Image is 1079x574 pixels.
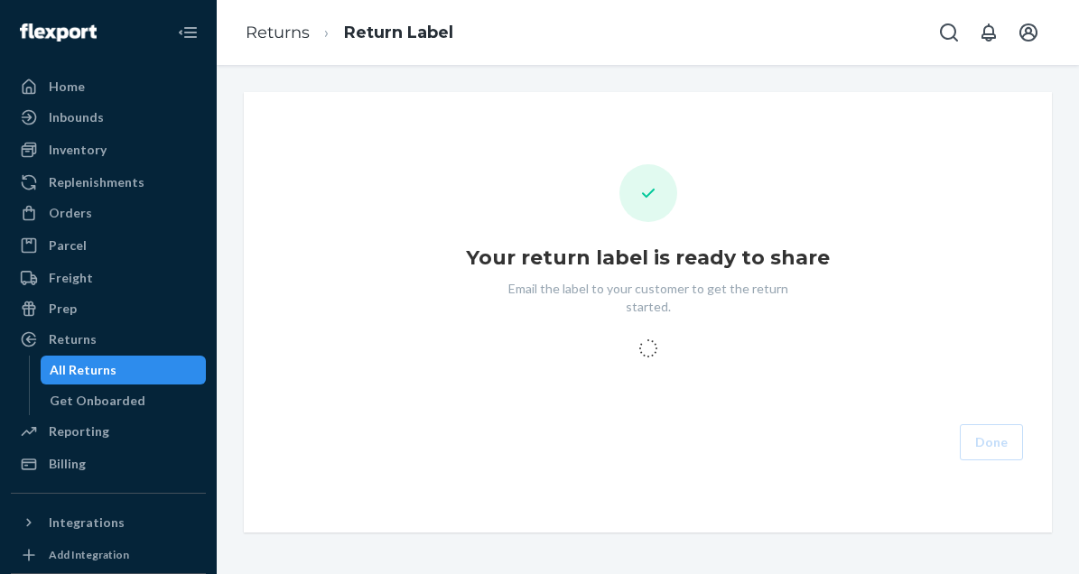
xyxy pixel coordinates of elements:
[49,108,104,126] div: Inbounds
[49,236,87,255] div: Parcel
[490,280,806,316] p: Email the label to your customer to get the return started.
[466,244,830,273] h1: Your return label is ready to share
[11,508,206,537] button: Integrations
[49,455,86,473] div: Billing
[11,417,206,446] a: Reporting
[344,23,453,42] a: Return Label
[49,78,85,96] div: Home
[11,72,206,101] a: Home
[960,424,1023,460] button: Done
[11,168,206,197] a: Replenishments
[49,141,107,159] div: Inventory
[11,231,206,260] a: Parcel
[11,135,206,164] a: Inventory
[11,103,206,132] a: Inbounds
[246,23,310,42] a: Returns
[11,264,206,292] a: Freight
[49,300,77,318] div: Prep
[11,199,206,227] a: Orders
[41,386,207,415] a: Get Onboarded
[11,294,206,323] a: Prep
[50,361,116,379] div: All Returns
[49,514,125,532] div: Integrations
[49,547,129,562] div: Add Integration
[170,14,206,51] button: Close Navigation
[20,23,97,42] img: Flexport logo
[231,6,468,60] ol: breadcrumbs
[49,269,93,287] div: Freight
[971,14,1007,51] button: Open notifications
[41,356,207,384] a: All Returns
[49,422,109,440] div: Reporting
[11,449,206,478] a: Billing
[50,392,145,410] div: Get Onboarded
[49,173,144,191] div: Replenishments
[49,204,92,222] div: Orders
[11,544,206,566] a: Add Integration
[1010,14,1046,51] button: Open account menu
[49,330,97,348] div: Returns
[11,325,206,354] a: Returns
[931,14,967,51] button: Open Search Box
